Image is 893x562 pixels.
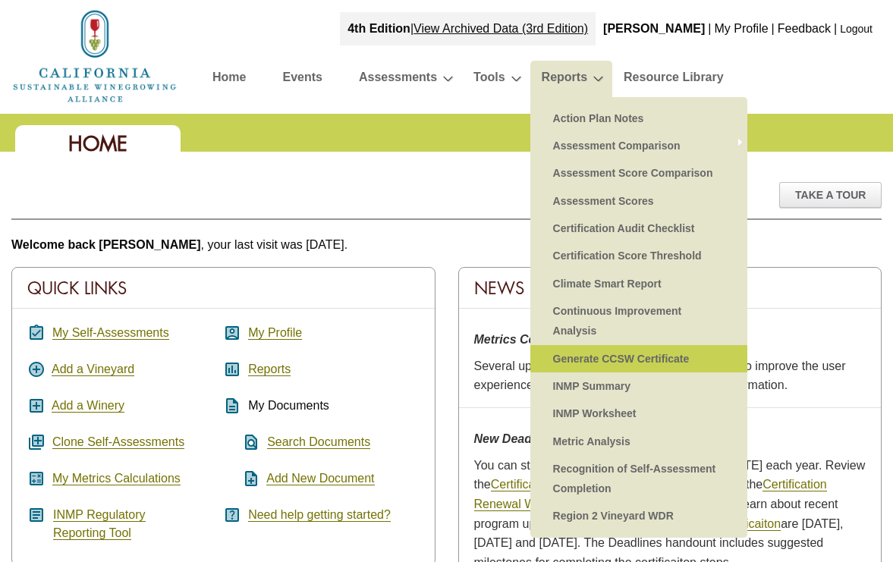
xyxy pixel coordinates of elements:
a: Assessment Scores [546,187,732,215]
a: Reports [542,67,587,93]
i: note_add [223,469,260,488]
a: Region 2 Vineyard WDR [546,502,732,529]
i: add_circle [27,360,46,378]
a: Certification Renewal Steps [491,478,640,491]
a: Need help getting started? [248,508,391,522]
a: Certification Audit Checklist [546,215,732,242]
div: | [770,12,776,46]
b: Welcome back [PERSON_NAME] [11,238,201,251]
a: My Self-Assessments [52,326,169,340]
div: Quick Links [12,268,435,309]
a: Add New Document [266,472,374,485]
i: assessment [223,360,241,378]
strong: New Deadlines [474,432,560,445]
i: find_in_page [223,433,260,451]
a: Action Plan Notes [546,105,732,132]
a: Assessment Comparison [546,132,732,159]
a: INMP Summary [546,372,732,400]
span: » [736,138,744,153]
a: Reports [248,363,291,376]
strong: Metrics Center Updates [474,333,610,346]
p: , your last visit was [DATE]. [11,235,882,255]
i: calculate [27,469,46,488]
a: Tools [473,67,505,93]
a: Search Documents [267,435,370,449]
i: description [223,397,241,415]
div: | [340,12,596,46]
a: Home [11,49,178,61]
a: Climate Smart Report [546,270,732,297]
a: Home [212,67,246,93]
img: logo_cswa2x.png [11,8,178,105]
i: add_box [27,397,46,415]
div: | [832,12,838,46]
a: Certification Renewal Webinar [474,478,827,511]
b: [PERSON_NAME] [603,22,705,35]
a: INMP RegulatoryReporting Tool [53,508,146,540]
a: Assessment Score Comparison [546,159,732,187]
span: Home [68,130,127,157]
a: Certification Score Threshold [546,242,732,269]
i: queue [27,433,46,451]
a: Events [282,67,322,93]
span: Several updates were made to the metrics center to improve the user experience and remove under-u... [474,359,846,392]
div: | [706,12,712,46]
i: account_box [223,324,241,342]
a: Logout [840,23,873,35]
a: Resource Library [624,67,724,93]
div: News [459,268,882,309]
i: help_center [223,506,241,524]
a: Feedback [778,22,831,35]
a: My Profile [714,22,768,35]
strong: 4th Edition [347,22,410,35]
i: assignment_turned_in [27,324,46,342]
div: Take A Tour [779,182,882,208]
a: Add a Vineyard [52,363,134,376]
span: My Documents [248,399,329,412]
a: Recognition of Self-Assessment Completion [546,455,732,503]
a: Assessments [359,67,437,93]
a: View Archived Data (3rd Edition) [413,22,588,35]
a: Add a Winery [52,399,124,413]
a: Metric Analysis [546,428,732,455]
i: article [27,506,46,524]
a: Continuous Improvement Analysis [546,297,732,345]
a: Clone Self-Assessments [52,435,184,449]
a: My Metrics Calculations [52,472,181,485]
a: Generate CCSW Certificate [546,345,732,372]
a: INMP Worksheet [546,400,732,427]
a: My Profile [248,326,302,340]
